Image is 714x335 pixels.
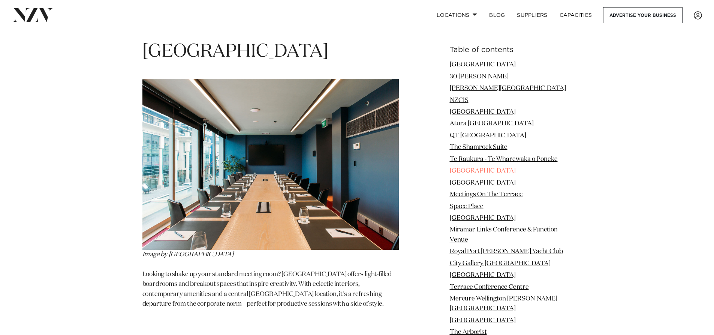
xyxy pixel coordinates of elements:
a: Space Place [450,203,483,210]
a: Miramar Links Conference & Function Venue [450,227,558,243]
a: The Shamrock Suite [450,144,507,150]
a: 30 [PERSON_NAME] [450,74,509,80]
a: [GEOGRAPHIC_DATA] [450,272,516,278]
a: Atura [GEOGRAPHIC_DATA] [450,120,534,127]
a: Locations [431,7,483,23]
a: [GEOGRAPHIC_DATA] [450,109,516,115]
a: SUPPLIERS [511,7,553,23]
a: Te Raukura - Te Wharewaka o Poneke [450,156,558,162]
a: [GEOGRAPHIC_DATA] [450,180,516,186]
h1: [GEOGRAPHIC_DATA] [142,40,399,64]
a: Meetings On The Terrace [450,191,523,198]
em: Image by [GEOGRAPHIC_DATA] [142,251,234,258]
a: NZCIS [450,97,469,104]
a: BLOG [483,7,511,23]
a: Mercure Wellington [PERSON_NAME][GEOGRAPHIC_DATA] [450,296,557,312]
a: [GEOGRAPHIC_DATA] [450,168,516,174]
a: [GEOGRAPHIC_DATA] [450,62,516,68]
img: nzv-logo.png [12,8,53,22]
a: Royal Port [PERSON_NAME] Yacht Club [450,248,563,255]
a: [GEOGRAPHIC_DATA] [450,215,516,221]
a: QT [GEOGRAPHIC_DATA] [450,132,526,139]
span: Looking to shake up your standard meeting room? [GEOGRAPHIC_DATA] offers light-filled boardrooms ... [142,271,392,307]
a: Terrace Conference Centre [450,284,529,290]
a: [GEOGRAPHIC_DATA] [450,317,516,324]
a: [PERSON_NAME][GEOGRAPHIC_DATA] [450,85,566,92]
h6: Table of contents [450,46,572,54]
a: Advertise your business [603,7,683,23]
a: Capacities [554,7,598,23]
a: City Gallery [GEOGRAPHIC_DATA] [450,260,551,267]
